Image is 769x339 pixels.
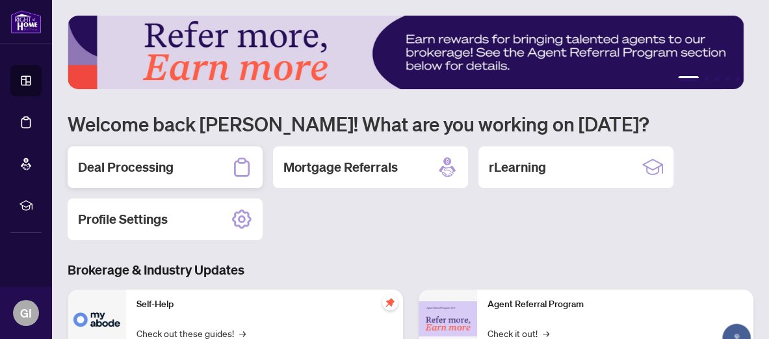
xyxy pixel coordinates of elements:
[489,158,546,176] h2: rLearning
[717,293,756,332] button: Open asap
[714,76,720,81] button: 3
[678,76,699,81] button: 1
[488,297,744,312] p: Agent Referral Program
[10,10,42,34] img: logo
[68,261,753,279] h3: Brokerage & Industry Updates
[704,76,709,81] button: 2
[735,76,740,81] button: 5
[78,210,168,228] h2: Profile Settings
[725,76,730,81] button: 4
[382,295,398,310] span: pushpin
[78,158,174,176] h2: Deal Processing
[68,16,744,89] img: Slide 0
[283,158,398,176] h2: Mortgage Referrals
[419,301,477,337] img: Agent Referral Program
[137,297,393,312] p: Self-Help
[68,111,753,136] h1: Welcome back [PERSON_NAME]! What are you working on [DATE]?
[20,304,32,322] span: GI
